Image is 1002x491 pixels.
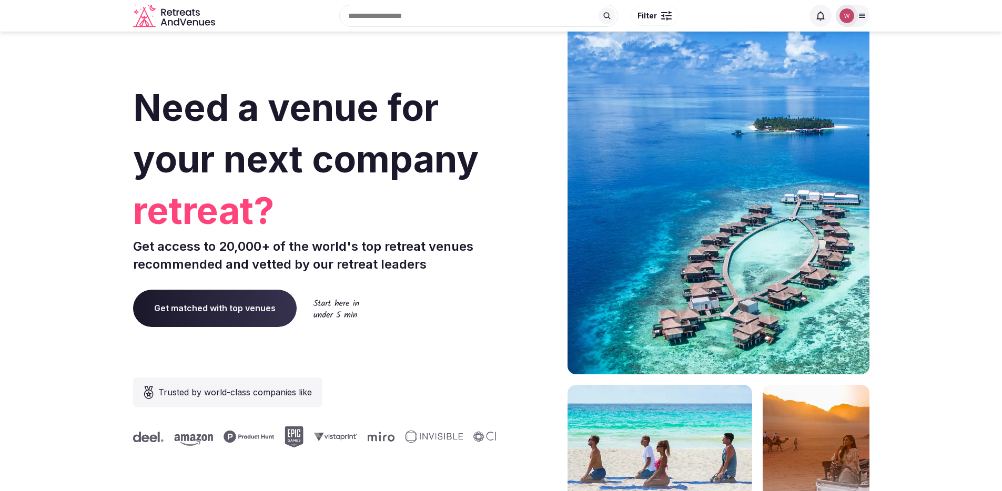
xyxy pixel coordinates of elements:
[839,8,854,23] img: William Chin
[280,426,299,447] svg: Epic Games company logo
[133,238,497,273] p: Get access to 20,000+ of the world's top retreat venues recommended and vetted by our retreat lea...
[133,290,297,326] a: Get matched with top venues
[401,431,459,443] svg: Invisible company logo
[129,432,159,442] svg: Deel company logo
[363,432,390,442] svg: Miro company logo
[133,4,217,28] svg: Retreats and Venues company logo
[313,299,359,318] img: Start here in under 5 min
[631,6,679,26] button: Filter
[133,185,497,237] span: retreat?
[637,11,657,21] span: Filter
[133,85,479,181] span: Need a venue for your next company
[310,432,353,441] svg: Vistaprint company logo
[133,4,217,28] a: Visit the homepage
[158,386,312,398] span: Trusted by world-class companies like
